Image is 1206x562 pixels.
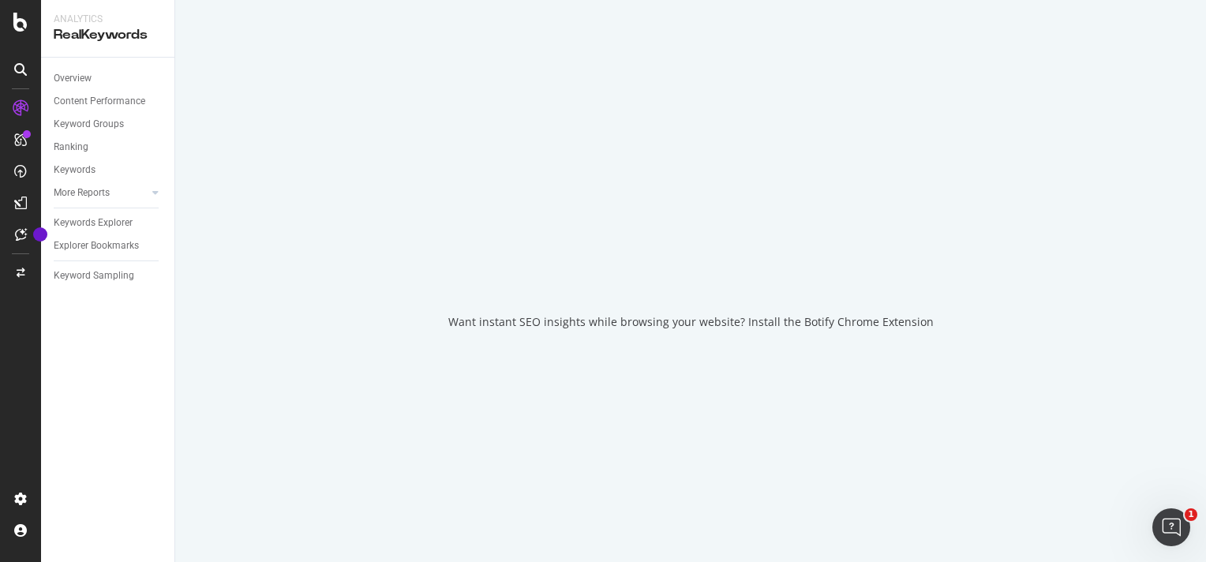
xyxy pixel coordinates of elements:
[54,238,163,254] a: Explorer Bookmarks
[54,13,162,26] div: Analytics
[54,162,96,178] div: Keywords
[1152,508,1190,546] iframe: Intercom live chat
[33,227,47,242] div: Tooltip anchor
[54,268,163,284] a: Keyword Sampling
[54,93,163,110] a: Content Performance
[54,238,139,254] div: Explorer Bookmarks
[54,162,163,178] a: Keywords
[54,70,163,87] a: Overview
[54,268,134,284] div: Keyword Sampling
[54,185,148,201] a: More Reports
[54,93,145,110] div: Content Performance
[54,70,92,87] div: Overview
[54,116,163,133] a: Keyword Groups
[54,215,133,231] div: Keywords Explorer
[54,139,163,155] a: Ranking
[448,314,934,330] div: Want instant SEO insights while browsing your website? Install the Botify Chrome Extension
[54,139,88,155] div: Ranking
[634,232,747,289] div: animation
[1185,508,1197,521] span: 1
[54,26,162,44] div: RealKeywords
[54,116,124,133] div: Keyword Groups
[54,185,110,201] div: More Reports
[54,215,163,231] a: Keywords Explorer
